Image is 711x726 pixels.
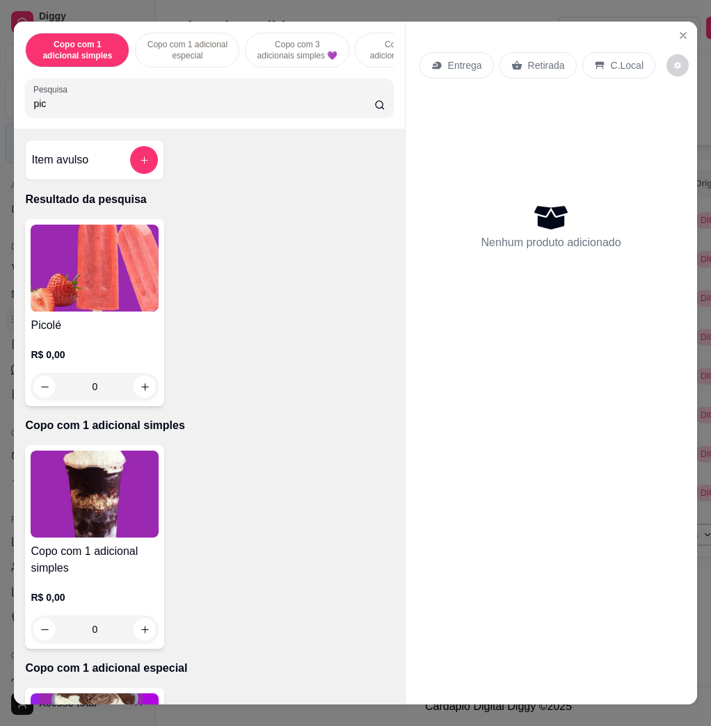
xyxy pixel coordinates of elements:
p: Copo com 1 adicional especial [147,39,227,61]
p: Nenhum produto adicionado [481,234,621,251]
p: Copo com 1 adicional simples [37,39,118,61]
input: Pesquisa [33,97,374,111]
h4: Picolé [31,317,159,334]
button: add-separate-item [130,146,158,174]
p: R$ 0,00 [31,348,159,362]
p: R$ 0,00 [31,590,159,604]
p: Retirada [528,58,565,72]
p: Copo com 1 adicional simples [25,417,393,434]
p: C.Local [611,58,644,72]
p: Entrega [448,58,482,72]
img: product-image [31,451,159,538]
button: Close [672,24,694,47]
p: Copo com 1 adicional especial [25,660,393,677]
h4: Item avulso [31,152,88,168]
button: decrease-product-quantity [666,54,689,76]
h4: Copo com 1 adicional simples [31,543,159,576]
img: product-image [31,225,159,312]
p: Copo com 3 adicionais simples 💜 [257,39,337,61]
p: Resultado da pesquisa [25,191,393,208]
p: Copo com 2 adicionais simples e 1 especial💜 [367,39,447,61]
label: Pesquisa [33,83,72,95]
